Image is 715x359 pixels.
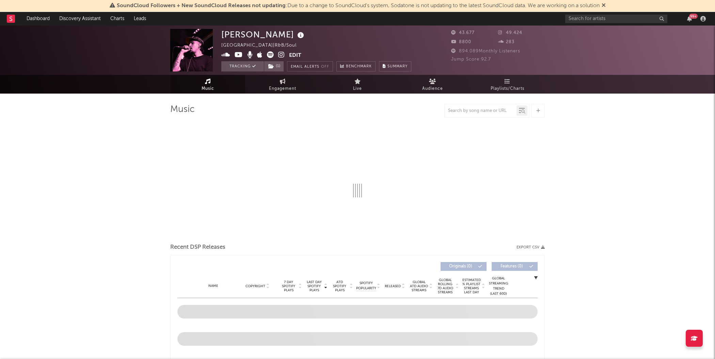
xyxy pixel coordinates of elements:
span: Originals ( 0 ) [445,264,476,268]
span: Global Rolling 7D Audio Streams [436,278,455,294]
span: SoundCloud Followers + New SoundCloud Releases not updating [117,3,286,9]
a: Engagement [245,75,320,94]
span: Dismiss [602,3,606,9]
input: Search by song name or URL [445,108,517,114]
span: Music [202,85,214,93]
button: Tracking [221,61,264,71]
span: Spotify Popularity [356,281,376,291]
a: Dashboard [22,12,54,26]
div: Global Streaming Trend (Last 60D) [488,276,509,296]
span: Copyright [245,284,265,288]
button: Edit [289,51,301,60]
div: 99 + [689,14,698,19]
span: ATD Spotify Plays [331,280,349,292]
span: Audience [422,85,443,93]
span: Jump Score: 92.7 [451,57,491,62]
span: Features ( 0 ) [496,264,527,268]
span: Playlists/Charts [491,85,524,93]
em: Off [321,65,329,69]
span: ( 1 ) [264,61,284,71]
a: Audience [395,75,470,94]
a: Charts [106,12,129,26]
span: Engagement [269,85,296,93]
span: Live [353,85,362,93]
span: Summary [387,65,408,68]
div: Name [191,283,236,289]
div: [GEOGRAPHIC_DATA] | R&B/Soul [221,42,304,50]
span: 283 [498,40,514,44]
a: Music [170,75,245,94]
span: Recent DSP Releases [170,243,225,251]
span: 8800 [451,40,471,44]
button: Originals(0) [441,262,487,271]
span: Global ATD Audio Streams [410,280,428,292]
input: Search for artists [565,15,667,23]
a: Discovery Assistant [54,12,106,26]
button: Summary [379,61,411,71]
a: Benchmark [336,61,376,71]
a: Playlists/Charts [470,75,545,94]
a: Leads [129,12,151,26]
span: 7 Day Spotify Plays [280,280,298,292]
button: Features(0) [492,262,538,271]
span: 43.677 [451,31,475,35]
span: Estimated % Playlist Streams Last Day [462,278,481,294]
div: [PERSON_NAME] [221,29,306,40]
button: (1) [264,61,284,71]
span: Last Day Spotify Plays [305,280,323,292]
span: Benchmark [346,63,372,71]
a: Live [320,75,395,94]
button: Email AlertsOff [287,61,333,71]
span: Released [385,284,401,288]
span: : Due to a change to SoundCloud's system, Sodatone is not updating to the latest SoundCloud data.... [117,3,600,9]
button: Export CSV [517,245,545,249]
span: 894.089 Monthly Listeners [451,49,520,53]
button: 99+ [687,16,692,21]
span: 49.424 [498,31,522,35]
